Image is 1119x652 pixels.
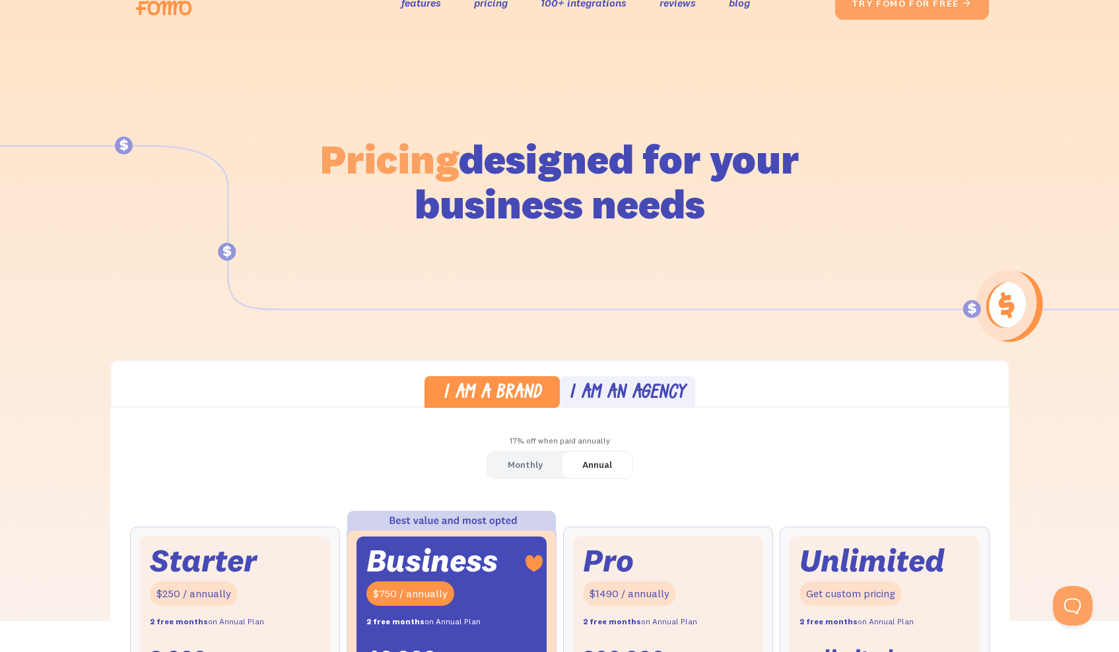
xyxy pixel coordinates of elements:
div: Pro [583,546,634,575]
strong: 2 free months [366,616,424,626]
span: Pricing [320,133,459,184]
div: 17% off when paid annually [110,432,1009,451]
div: on Annual Plan [366,612,481,632]
div: $1490 / annually [583,581,676,606]
div: Get custom pricing [799,581,902,606]
div: Monthly [508,455,543,474]
div: on Annual Plan [799,612,914,632]
strong: 2 free months [150,616,208,626]
div: Annual [582,455,612,474]
div: Unlimited [799,546,945,575]
div: on Annual Plan [150,612,264,632]
div: $750 / annually [366,581,454,606]
strong: 2 free months [799,616,858,626]
div: $250 / annually [150,581,238,606]
div: I am a brand [443,384,541,403]
h1: designed for your business needs [320,137,800,226]
div: Starter [150,546,257,575]
div: on Annual Plan [583,612,697,632]
iframe: Toggle Customer Support [1053,586,1093,626]
div: Business [366,546,498,575]
div: I am an agency [569,384,685,403]
strong: 2 free months [583,616,641,626]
